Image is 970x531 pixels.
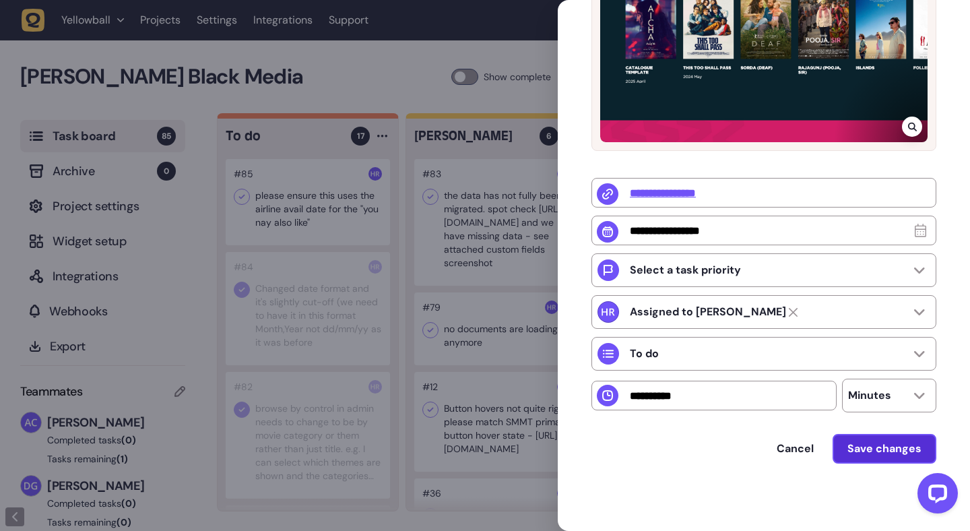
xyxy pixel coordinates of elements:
strong: Harry Robinson [630,305,786,319]
button: Save changes [833,434,936,464]
p: Select a task priority [630,263,741,277]
span: Save changes [847,441,922,456]
p: Minutes [848,389,891,402]
iframe: LiveChat chat widget [907,468,963,524]
p: To do [630,347,659,361]
button: Cancel [763,435,827,462]
span: Cancel [777,441,814,456]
